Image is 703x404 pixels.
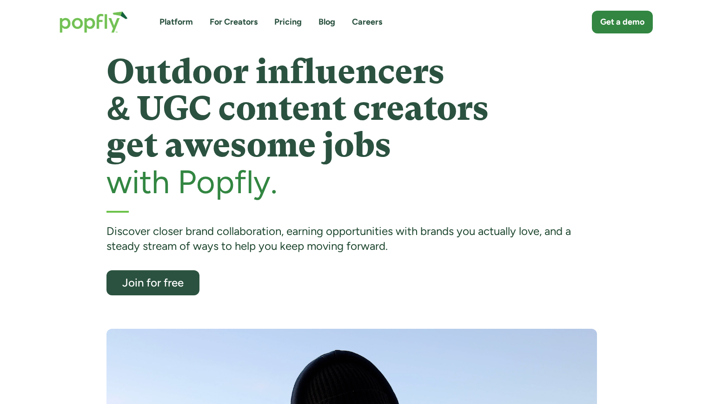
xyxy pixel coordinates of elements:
[274,16,302,28] a: Pricing
[600,16,644,28] div: Get a demo
[318,16,335,28] a: Blog
[352,16,382,28] a: Careers
[106,164,597,200] h2: with Popfly.
[159,16,193,28] a: Platform
[115,277,191,288] div: Join for free
[106,53,597,164] h1: Outdoor influencers & UGC content creators get awesome jobs
[210,16,258,28] a: For Creators
[50,2,137,42] a: home
[592,11,653,33] a: Get a demo
[106,224,597,254] div: Discover closer brand collaboration, earning opportunities with brands you actually love, and a s...
[106,270,199,295] a: Join for free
